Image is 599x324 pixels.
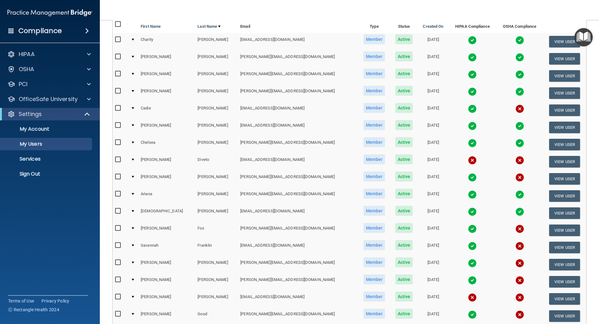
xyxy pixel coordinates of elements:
[395,120,413,130] span: Active
[549,122,580,133] button: View User
[138,67,195,85] td: [PERSON_NAME]
[7,65,91,73] a: OSHA
[363,103,385,113] span: Member
[395,86,413,96] span: Active
[468,173,477,182] img: tick.e7d51cea.svg
[515,173,524,182] img: cross.ca9f0e7f.svg
[195,187,238,205] td: [PERSON_NAME]
[395,274,413,284] span: Active
[468,36,477,45] img: tick.e7d51cea.svg
[395,34,413,44] span: Active
[195,85,238,102] td: [PERSON_NAME]
[515,225,524,233] img: cross.ca9f0e7f.svg
[238,273,358,290] td: [PERSON_NAME][EMAIL_ADDRESS][DOMAIN_NAME]
[238,102,358,119] td: [EMAIL_ADDRESS][DOMAIN_NAME]
[7,7,92,19] img: PMB logo
[195,102,238,119] td: [PERSON_NAME]
[19,80,27,88] p: PCI
[549,242,580,253] button: View User
[363,154,385,164] span: Member
[395,172,413,181] span: Active
[238,18,358,33] th: Email
[7,95,91,103] a: OfficeSafe University
[4,126,89,132] p: My Account
[138,290,195,307] td: [PERSON_NAME]
[363,274,385,284] span: Member
[418,170,449,187] td: [DATE]
[141,23,161,30] a: First Name
[468,293,477,302] img: cross.ca9f0e7f.svg
[238,256,358,273] td: [PERSON_NAME][EMAIL_ADDRESS][DOMAIN_NAME]
[395,137,413,147] span: Active
[423,23,443,30] a: Created On
[468,207,477,216] img: tick.e7d51cea.svg
[515,36,524,45] img: tick.e7d51cea.svg
[195,205,238,222] td: [PERSON_NAME]
[195,33,238,50] td: [PERSON_NAME]
[7,110,90,118] a: Settings
[515,276,524,285] img: cross.ca9f0e7f.svg
[363,292,385,302] span: Member
[238,187,358,205] td: [PERSON_NAME][EMAIL_ADDRESS][DOMAIN_NAME]
[195,50,238,67] td: [PERSON_NAME]
[549,36,580,47] button: View User
[468,104,477,113] img: tick.e7d51cea.svg
[138,102,195,119] td: Cadie
[238,290,358,307] td: [EMAIL_ADDRESS][DOMAIN_NAME]
[195,239,238,256] td: Franklin
[395,309,413,319] span: Active
[395,257,413,267] span: Active
[549,70,580,82] button: View User
[8,298,34,304] a: Terms of Use
[468,70,477,79] img: tick.e7d51cea.svg
[195,273,238,290] td: [PERSON_NAME]
[515,104,524,113] img: cross.ca9f0e7f.svg
[238,205,358,222] td: [EMAIL_ADDRESS][DOMAIN_NAME]
[195,67,238,85] td: [PERSON_NAME]
[363,309,385,319] span: Member
[418,290,449,307] td: [DATE]
[19,65,34,73] p: OSHA
[363,86,385,96] span: Member
[238,239,358,256] td: [EMAIL_ADDRESS][DOMAIN_NAME]
[395,223,413,233] span: Active
[395,240,413,250] span: Active
[138,85,195,102] td: [PERSON_NAME]
[363,51,385,61] span: Member
[363,69,385,79] span: Member
[468,190,477,199] img: tick.e7d51cea.svg
[138,170,195,187] td: [PERSON_NAME]
[418,67,449,85] td: [DATE]
[238,222,358,239] td: [PERSON_NAME][EMAIL_ADDRESS][DOMAIN_NAME]
[41,298,70,304] a: Privacy Policy
[238,85,358,102] td: [PERSON_NAME][EMAIL_ADDRESS][DOMAIN_NAME]
[418,222,449,239] td: [DATE]
[19,51,35,58] p: HIPAA
[19,95,78,103] p: OfficeSafe University
[390,18,418,33] th: Status
[468,276,477,285] img: tick.e7d51cea.svg
[238,50,358,67] td: [PERSON_NAME][EMAIL_ADDRESS][DOMAIN_NAME]
[4,156,89,162] p: Services
[549,225,580,236] button: View User
[515,207,524,216] img: tick.e7d51cea.svg
[515,242,524,250] img: cross.ca9f0e7f.svg
[468,139,477,147] img: tick.e7d51cea.svg
[395,292,413,302] span: Active
[195,136,238,153] td: [PERSON_NAME]
[549,310,580,322] button: View User
[363,240,385,250] span: Member
[363,189,385,199] span: Member
[138,256,195,273] td: [PERSON_NAME]
[195,256,238,273] td: [PERSON_NAME]
[7,80,91,88] a: PCI
[549,259,580,270] button: View User
[195,119,238,136] td: [PERSON_NAME]
[138,153,195,170] td: [PERSON_NAME]
[238,136,358,153] td: [PERSON_NAME][EMAIL_ADDRESS][DOMAIN_NAME]
[468,259,477,268] img: tick.e7d51cea.svg
[449,18,496,33] th: HIPAA Compliance
[138,50,195,67] td: [PERSON_NAME]
[515,156,524,165] img: cross.ca9f0e7f.svg
[549,156,580,167] button: View User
